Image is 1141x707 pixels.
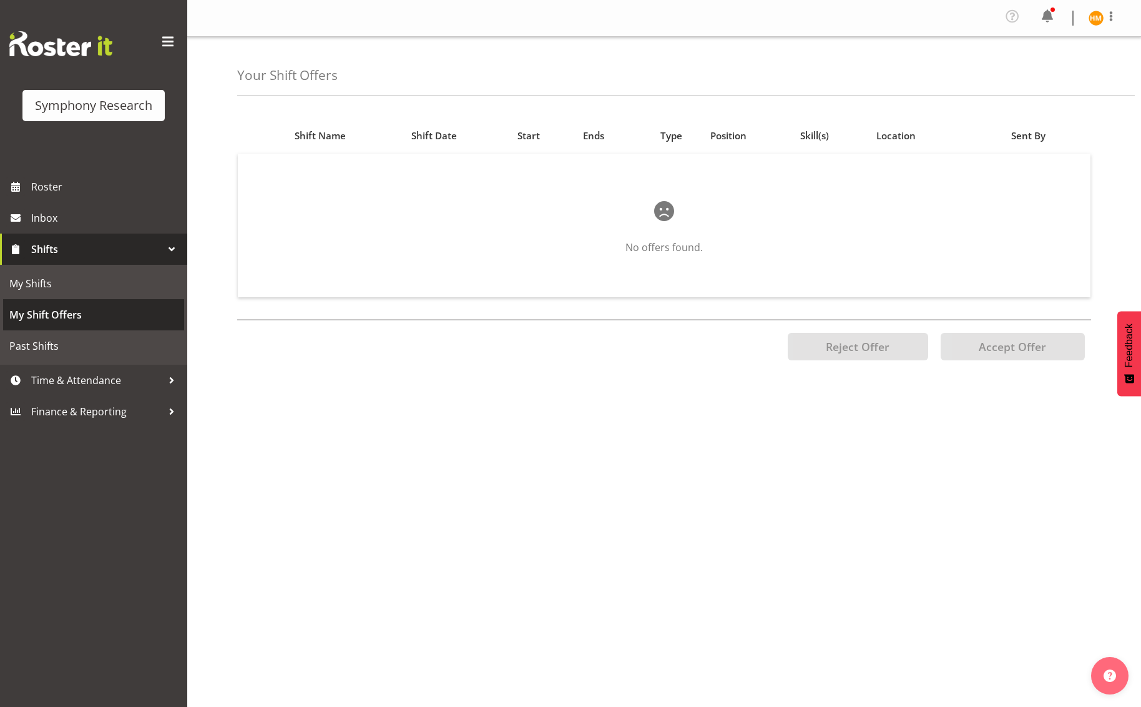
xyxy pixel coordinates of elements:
span: Finance & Reporting [31,402,162,421]
span: Feedback [1124,324,1135,367]
span: Accept Offer [979,339,1046,354]
a: Past Shifts [3,330,184,362]
span: My Shifts [9,274,178,293]
div: Start [517,129,569,143]
a: My Shifts [3,268,184,299]
div: Shift Name [295,129,397,143]
p: No offers found. [278,240,1050,255]
span: Time & Attendance [31,371,162,390]
span: My Shift Offers [9,305,178,324]
button: Accept Offer [941,333,1085,360]
span: Past Shifts [9,337,178,355]
div: Skill(s) [800,129,863,143]
div: Shift Date [411,129,504,143]
div: Position [710,129,786,143]
div: Sent By [1011,129,1084,143]
div: Symphony Research [35,96,152,115]
span: Roster [31,177,181,196]
div: Location [876,129,957,143]
div: Type [646,129,696,143]
img: henry-moors10149.jpg [1089,11,1104,26]
img: Rosterit website logo [9,31,112,56]
a: My Shift Offers [3,299,184,330]
img: help-xxl-2.png [1104,670,1116,682]
button: Reject Offer [788,333,928,360]
div: Ends [583,129,632,143]
span: Reject Offer [826,339,889,354]
span: Inbox [31,209,181,227]
button: Feedback - Show survey [1117,311,1141,396]
h4: Your Shift Offers [237,68,338,82]
span: Shifts [31,240,162,259]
